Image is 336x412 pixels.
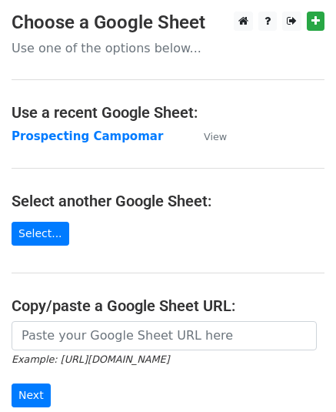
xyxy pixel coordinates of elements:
p: Use one of the options below... [12,40,324,56]
h4: Select another Google Sheet: [12,192,324,210]
h4: Copy/paste a Google Sheet URL: [12,296,324,315]
small: View [204,131,227,142]
small: Example: [URL][DOMAIN_NAME] [12,353,169,365]
a: Prospecting Campomar [12,129,163,143]
input: Next [12,384,51,407]
a: Select... [12,222,69,246]
h3: Choose a Google Sheet [12,12,324,34]
a: View [188,129,227,143]
h4: Use a recent Google Sheet: [12,103,324,122]
input: Paste your Google Sheet URL here [12,321,317,350]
